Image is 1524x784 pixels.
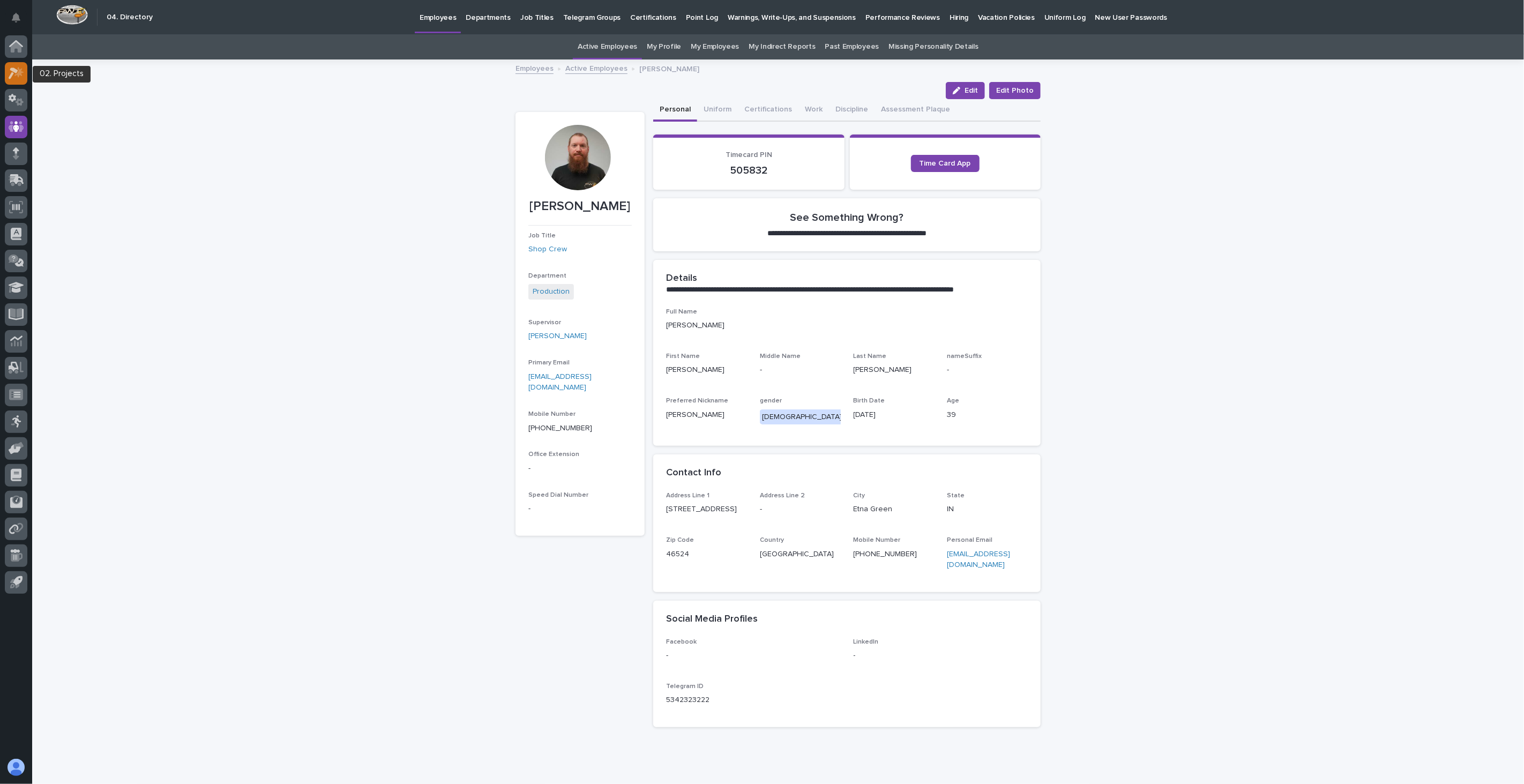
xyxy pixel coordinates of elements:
[666,683,704,690] span: Telegram ID
[666,492,709,499] span: Address Line 1
[666,364,747,376] p: [PERSON_NAME]
[528,360,570,366] span: Primary Email
[697,99,738,122] button: Uniform
[528,273,566,279] span: Department
[947,353,982,360] span: nameSuffix
[947,398,959,404] span: Age
[760,492,805,499] span: Address Line 2
[666,650,841,661] p: -
[946,82,985,99] button: Edit
[666,398,728,404] span: Preferred Nickname
[854,353,887,360] span: Last Name
[653,99,697,122] button: Personal
[528,411,576,417] span: Mobile Number
[965,87,978,94] span: Edit
[666,639,697,645] span: Facebook
[760,353,801,360] span: Middle Name
[107,13,153,22] h2: 04. Directory
[666,504,747,515] p: [STREET_ADDRESS]
[726,151,772,159] span: Timecard PIN
[829,99,875,122] button: Discipline
[947,504,1028,515] p: IN
[854,550,917,558] a: [PHONE_NUMBER]
[56,5,88,25] img: Workspace Logo
[578,34,637,59] a: Active Employees
[528,244,567,255] a: Shop Crew
[760,549,841,560] p: [GEOGRAPHIC_DATA]
[5,6,27,29] button: Notifications
[760,364,841,376] p: -
[666,614,758,625] h2: Social Media Profiles
[989,82,1041,99] button: Edit Photo
[790,211,904,224] h2: See Something Wrong?
[854,492,865,499] span: City
[565,62,627,74] a: Active Employees
[528,424,592,432] a: [PHONE_NUMBER]
[528,503,632,514] p: -
[854,364,935,376] p: [PERSON_NAME]
[528,331,587,342] a: [PERSON_NAME]
[691,34,739,59] a: My Employees
[5,756,27,779] button: users-avatar
[749,34,815,59] a: My Indirect Reports
[738,99,798,122] button: Certifications
[854,409,935,421] p: [DATE]
[516,62,554,74] a: Employees
[13,13,27,30] div: Notifications
[528,373,592,392] a: [EMAIL_ADDRESS][DOMAIN_NAME]
[760,504,841,515] p: -
[528,233,556,239] span: Job Title
[666,164,832,177] p: 505832
[639,62,699,74] p: [PERSON_NAME]
[854,537,901,543] span: Mobile Number
[760,409,844,425] div: [DEMOGRAPHIC_DATA]
[666,353,700,360] span: First Name
[666,695,841,706] p: 5342323222
[920,160,971,167] span: Time Card App
[911,155,980,172] a: Time Card App
[996,85,1034,96] span: Edit Photo
[947,364,1028,376] p: -
[647,34,681,59] a: My Profile
[947,550,1010,569] a: [EMAIL_ADDRESS][DOMAIN_NAME]
[666,537,694,543] span: Zip Code
[528,451,579,458] span: Office Extension
[888,34,978,59] a: Missing Personality Details
[666,309,697,315] span: Full Name
[947,409,1028,421] p: 39
[528,492,588,498] span: Speed Dial Number
[798,99,829,122] button: Work
[854,639,879,645] span: LinkedIn
[947,492,965,499] span: State
[875,99,957,122] button: Assessment Plaque
[666,273,697,285] h2: Details
[760,537,784,543] span: Country
[666,467,721,479] h2: Contact Info
[528,463,632,474] p: -
[666,320,1028,331] p: [PERSON_NAME]
[533,286,570,297] a: Production
[825,34,879,59] a: Past Employees
[528,199,632,214] p: [PERSON_NAME]
[666,409,747,421] p: [PERSON_NAME]
[528,319,561,326] span: Supervisor
[854,650,1028,661] p: -
[947,537,992,543] span: Personal Email
[760,398,782,404] span: gender
[854,504,935,515] p: Etna Green
[854,398,885,404] span: Birth Date
[666,549,747,560] p: 46524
